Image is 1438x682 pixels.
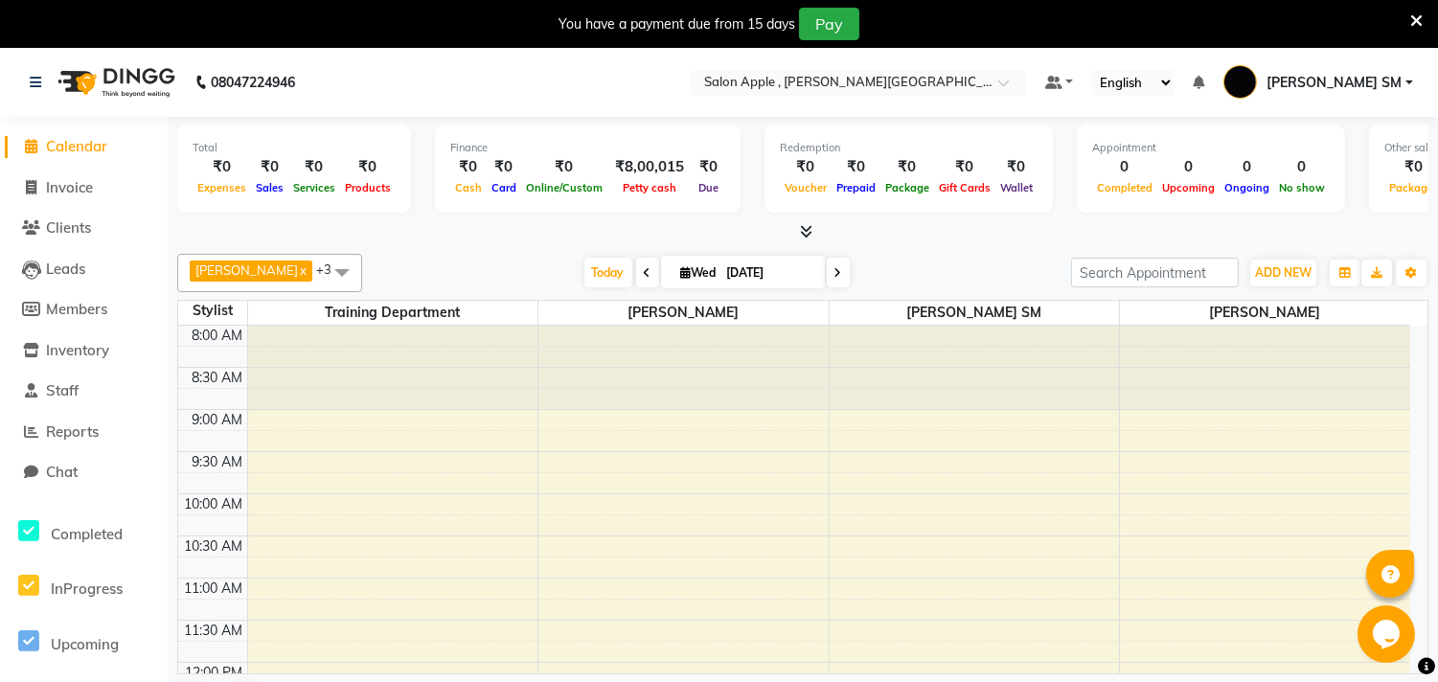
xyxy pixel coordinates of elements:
div: 8:00 AM [189,326,247,346]
span: Upcoming [51,635,119,653]
div: ₹8,00,015 [607,156,692,178]
div: 10:30 AM [181,536,247,557]
span: Ongoing [1220,181,1274,194]
span: [PERSON_NAME] [1120,301,1410,325]
span: Completed [51,525,123,543]
span: [PERSON_NAME] [538,301,829,325]
span: Leads [46,260,85,278]
div: You have a payment due from 15 days [559,14,795,34]
span: Invoice [46,178,93,196]
a: Calendar [5,136,163,158]
span: Wed [676,265,721,280]
span: Wallet [995,181,1038,194]
span: [PERSON_NAME] [195,262,298,278]
a: Staff [5,380,163,402]
span: Upcoming [1157,181,1220,194]
img: logo [49,56,180,109]
div: Total [193,140,396,156]
span: Cash [450,181,487,194]
span: Online/Custom [521,181,607,194]
a: Chat [5,462,163,484]
div: Stylist [178,301,247,321]
span: Package [880,181,934,194]
button: Pay [799,8,859,40]
div: ₹0 [521,156,607,178]
div: ₹0 [450,156,487,178]
div: 10:00 AM [181,494,247,514]
span: +3 [316,261,346,277]
div: 9:00 AM [189,410,247,430]
div: ₹0 [880,156,934,178]
span: InProgress [51,580,123,598]
span: Card [487,181,521,194]
div: 8:30 AM [189,368,247,388]
span: Completed [1092,181,1157,194]
span: ADD NEW [1255,265,1312,280]
a: Leads [5,259,163,281]
div: Finance [450,140,725,156]
div: Appointment [1092,140,1330,156]
div: 0 [1157,156,1220,178]
span: Inventory [46,341,109,359]
span: Prepaid [832,181,880,194]
div: ₹0 [934,156,995,178]
input: 2025-09-03 [721,259,817,287]
span: Voucher [780,181,832,194]
span: Chat [46,463,78,481]
div: 9:30 AM [189,452,247,472]
span: Training Department [248,301,538,325]
div: ₹0 [340,156,396,178]
div: ₹0 [288,156,340,178]
div: ₹0 [995,156,1038,178]
span: Reports [46,422,99,441]
span: Members [46,300,107,318]
span: Petty cash [618,181,681,194]
span: Expenses [193,181,251,194]
div: ₹0 [193,156,251,178]
span: Staff [46,381,79,399]
div: ₹0 [832,156,880,178]
span: Products [340,181,396,194]
img: bharat manger SM [1223,65,1257,99]
a: x [298,262,307,278]
div: 0 [1220,156,1274,178]
a: Reports [5,421,163,443]
div: 0 [1274,156,1330,178]
div: 0 [1092,156,1157,178]
b: 08047224946 [211,56,295,109]
div: ₹0 [780,156,832,178]
div: ₹0 [251,156,288,178]
a: Clients [5,217,163,239]
div: 11:30 AM [181,621,247,641]
span: No show [1274,181,1330,194]
iframe: chat widget [1358,605,1419,663]
div: ₹0 [692,156,725,178]
button: ADD NEW [1250,260,1316,286]
span: Calendar [46,137,107,155]
span: Clients [46,218,91,237]
span: Today [584,258,632,287]
div: ₹0 [487,156,521,178]
span: Services [288,181,340,194]
div: Redemption [780,140,1038,156]
input: Search Appointment [1071,258,1239,287]
span: [PERSON_NAME] SM [1267,73,1402,93]
div: 11:00 AM [181,579,247,599]
a: Invoice [5,177,163,199]
a: Inventory [5,340,163,362]
span: [PERSON_NAME] SM [830,301,1120,325]
span: Due [694,181,723,194]
span: Sales [251,181,288,194]
span: Gift Cards [934,181,995,194]
a: Members [5,299,163,321]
